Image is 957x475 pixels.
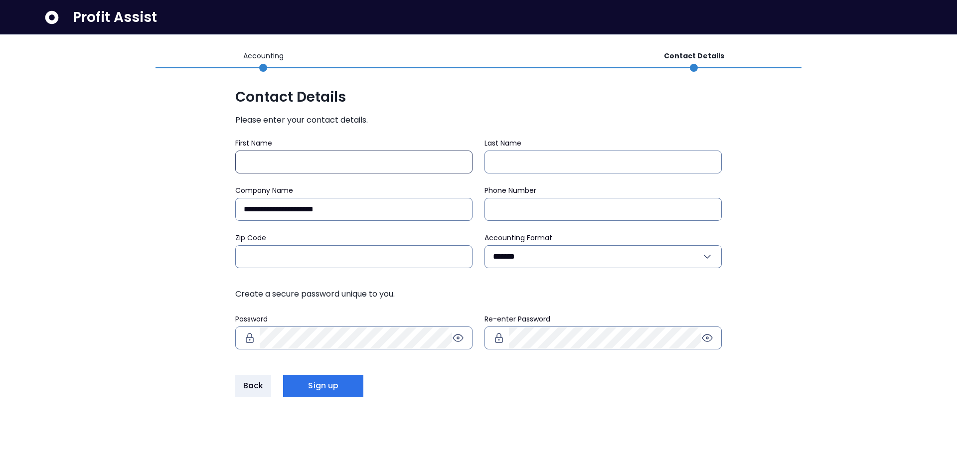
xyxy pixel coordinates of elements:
[283,375,363,397] button: Sign up
[235,314,268,324] span: Password
[243,380,263,392] span: Back
[235,114,722,126] span: Please enter your contact details.
[664,51,724,61] p: Contact Details
[235,88,722,106] span: Contact Details
[235,138,272,148] span: First Name
[243,51,284,61] p: Accounting
[73,8,157,26] span: Profit Assist
[235,233,266,243] span: Zip Code
[484,233,552,243] span: Accounting Format
[235,375,271,397] button: Back
[484,185,536,195] span: Phone Number
[235,288,722,300] span: Create a secure password unique to you.
[308,380,338,392] span: Sign up
[484,314,550,324] span: Re-enter Password
[235,185,293,195] span: Company Name
[484,138,521,148] span: Last Name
